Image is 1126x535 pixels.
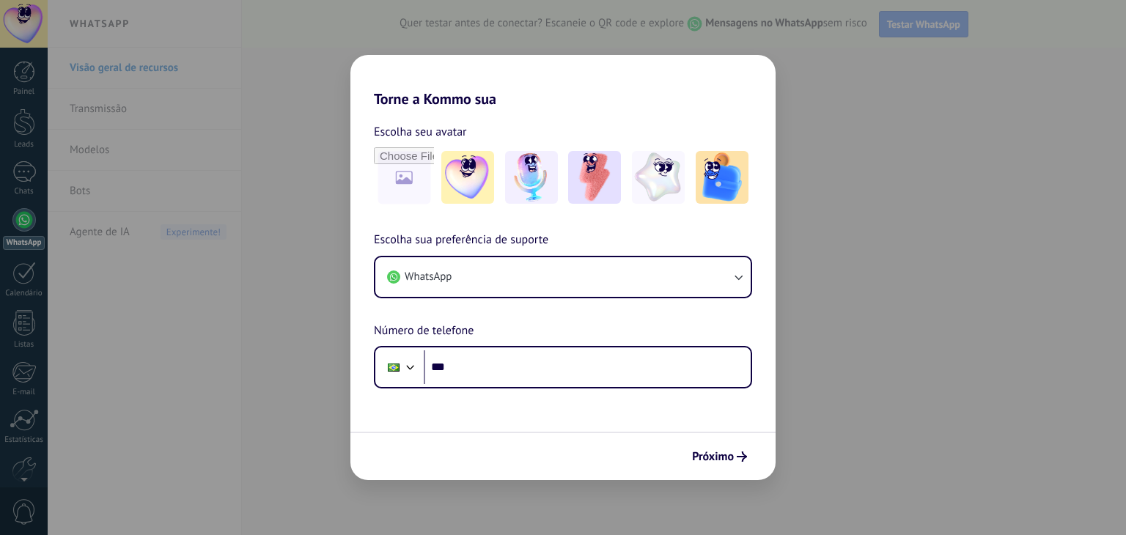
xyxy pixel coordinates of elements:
span: Número de telefone [374,322,474,341]
button: Próximo [685,444,754,469]
span: Escolha seu avatar [374,122,467,141]
span: Escolha sua preferência de suporte [374,231,548,250]
span: Próximo [692,451,734,462]
img: -5.jpeg [696,151,748,204]
img: -2.jpeg [505,151,558,204]
img: -4.jpeg [632,151,685,204]
button: WhatsApp [375,257,751,297]
img: -3.jpeg [568,151,621,204]
div: Brazil: + 55 [380,352,408,383]
span: WhatsApp [405,270,452,284]
h2: Torne a Kommo sua [350,55,776,108]
img: -1.jpeg [441,151,494,204]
